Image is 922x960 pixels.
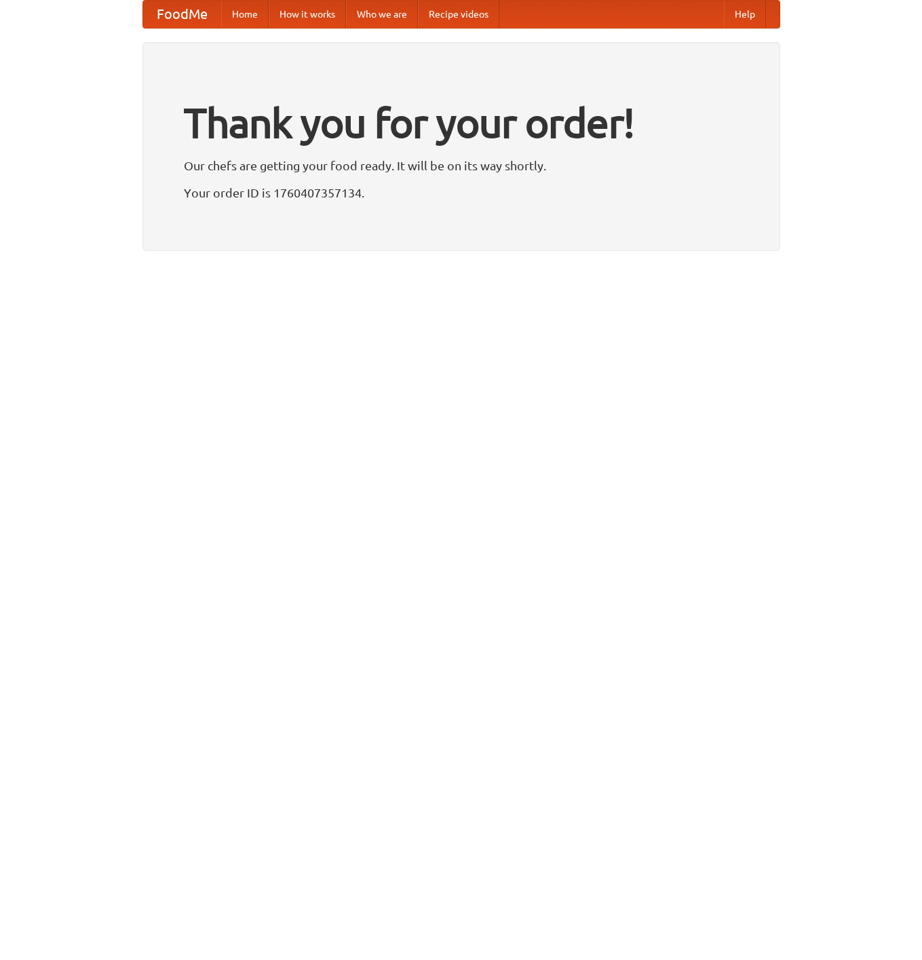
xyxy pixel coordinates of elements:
p: Your order ID is 1760407357134. [184,183,739,203]
p: Our chefs are getting your food ready. It will be on its way shortly. [184,155,739,176]
a: FoodMe [143,1,221,28]
a: How it works [269,1,346,28]
h1: Thank you for your order! [184,90,739,155]
a: Who we are [346,1,418,28]
a: Help [724,1,766,28]
a: Home [221,1,269,28]
a: Recipe videos [418,1,499,28]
